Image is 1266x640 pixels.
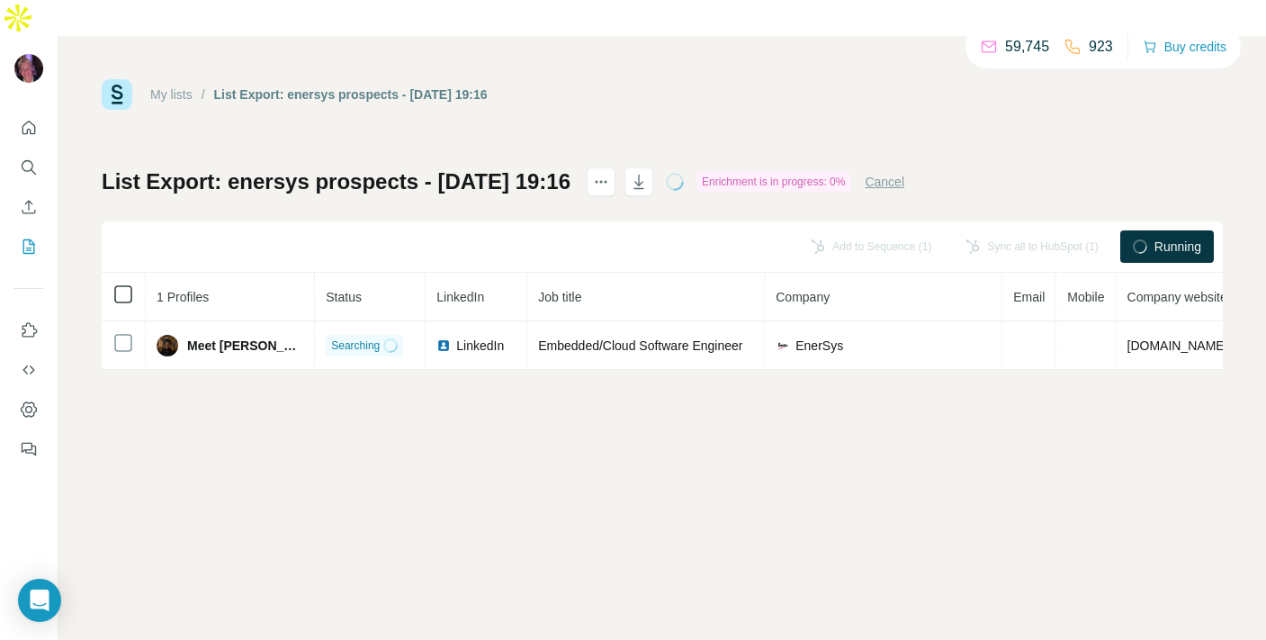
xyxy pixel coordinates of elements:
span: Embedded/Cloud Software Engineer [538,338,742,353]
a: My lists [150,87,193,102]
img: company-logo [776,338,790,353]
div: List Export: enersys prospects - [DATE] 19:16 [214,86,488,104]
h1: List Export: enersys prospects - [DATE] 19:16 [102,167,570,196]
button: Enrich CSV [14,191,43,223]
button: Buy credits [1143,34,1226,59]
button: Cancel [865,173,904,191]
span: Mobile [1067,290,1104,304]
span: LinkedIn [436,290,484,304]
img: Avatar [157,335,178,356]
li: / [202,86,205,104]
button: Feedback [14,433,43,465]
button: Quick start [14,112,43,144]
button: My lists [14,230,43,263]
span: Job title [538,290,581,304]
span: EnerSys [795,337,843,355]
span: Running [1154,238,1201,256]
span: Company website [1127,290,1227,304]
img: LinkedIn logo [436,338,451,353]
p: 923 [1089,36,1113,58]
div: Open Intercom Messenger [18,579,61,622]
p: 59,745 [1005,36,1049,58]
button: Dashboard [14,393,43,426]
img: Avatar [14,54,43,83]
span: Email [1013,290,1045,304]
img: Surfe Logo [102,79,132,110]
span: Company [776,290,830,304]
span: 1 Profiles [157,290,209,304]
button: Search [14,151,43,184]
span: LinkedIn [456,337,504,355]
span: Searching [331,338,380,354]
span: [DOMAIN_NAME] [1127,338,1228,353]
span: Meet [PERSON_NAME] [187,337,303,355]
div: Enrichment is in progress: 0% [696,171,850,193]
button: actions [587,167,615,196]
span: Status [326,290,362,304]
button: Use Surfe API [14,354,43,386]
button: Use Surfe on LinkedIn [14,314,43,347]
